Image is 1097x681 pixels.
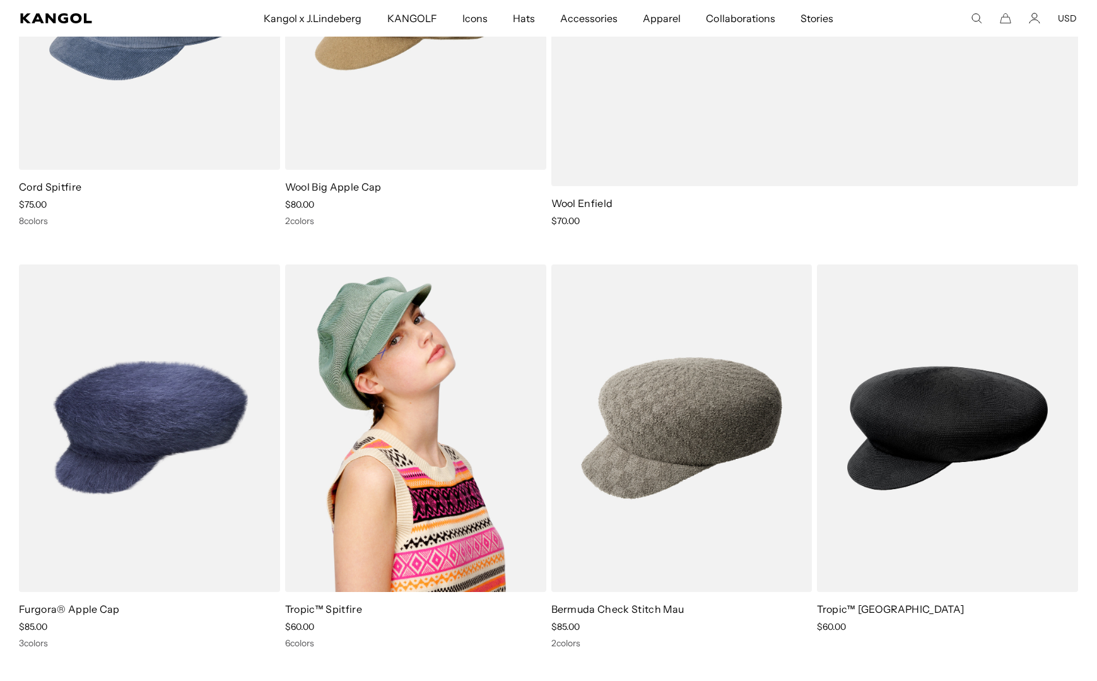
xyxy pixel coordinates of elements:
span: $85.00 [551,621,580,632]
span: $80.00 [285,199,314,210]
a: Tropic™ Spitfire [285,603,362,615]
img: Tropic™ Halifax [817,264,1078,592]
div: 2 colors [285,215,546,227]
span: $60.00 [817,621,846,632]
img: Bermuda Check Stitch Mau [551,264,812,592]
a: Bermuda Check Stitch Mau [551,603,684,615]
a: Wool Enfield [551,197,613,210]
div: 2 colors [551,637,812,649]
a: Kangol [20,13,174,23]
button: USD [1058,13,1077,24]
span: $70.00 [551,215,580,227]
div: 3 colors [19,637,280,649]
summary: Search here [971,13,982,24]
span: $75.00 [19,199,47,210]
a: Furgora® Apple Cap [19,603,120,615]
button: Cart [1000,13,1011,24]
img: Tropic™ Spitfire [285,264,546,592]
a: Cord Spitfire [19,181,81,193]
div: 6 colors [285,637,546,649]
a: Wool Big Apple Cap [285,181,382,193]
span: $85.00 [19,621,47,632]
a: Account [1029,13,1040,24]
img: Furgora® Apple Cap [19,264,280,592]
a: Tropic™ [GEOGRAPHIC_DATA] [817,603,964,615]
div: 8 colors [19,215,280,227]
span: $60.00 [285,621,314,632]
